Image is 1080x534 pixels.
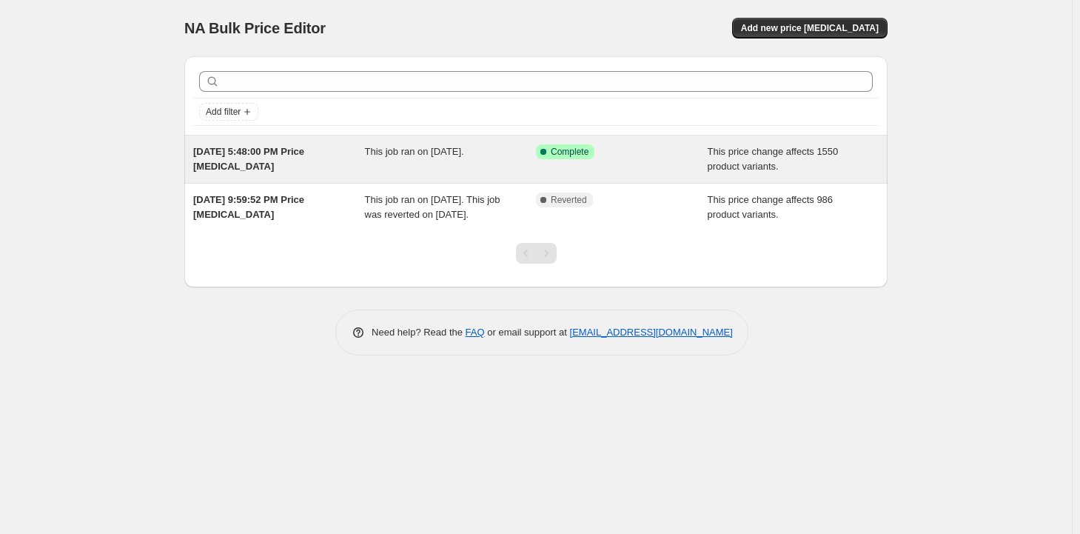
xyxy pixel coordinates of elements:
button: Add new price [MEDICAL_DATA] [732,18,888,39]
span: This price change affects 986 product variants. [708,194,834,220]
span: This job ran on [DATE]. [365,146,464,157]
a: [EMAIL_ADDRESS][DOMAIN_NAME] [570,327,733,338]
span: Need help? Read the [372,327,466,338]
span: Add new price [MEDICAL_DATA] [741,22,879,34]
nav: Pagination [516,243,557,264]
a: FAQ [466,327,485,338]
span: This job ran on [DATE]. This job was reverted on [DATE]. [365,194,500,220]
span: [DATE] 5:48:00 PM Price [MEDICAL_DATA] [193,146,304,172]
span: NA Bulk Price Editor [184,20,326,36]
span: [DATE] 9:59:52 PM Price [MEDICAL_DATA] [193,194,304,220]
span: This price change affects 1550 product variants. [708,146,839,172]
span: Add filter [206,106,241,118]
span: Reverted [551,194,587,206]
span: or email support at [485,327,570,338]
span: Complete [551,146,588,158]
button: Add filter [199,103,258,121]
